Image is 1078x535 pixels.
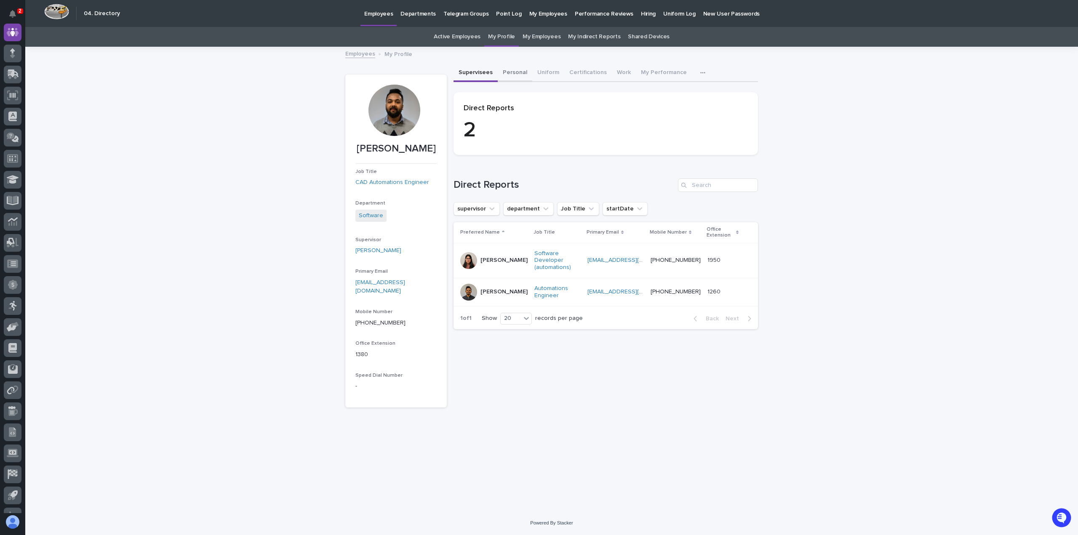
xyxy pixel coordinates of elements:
button: Personal [498,64,532,82]
button: Certifications [564,64,612,82]
span: Office Extension [355,341,395,346]
div: We're offline, we will be back soon! [29,102,118,109]
span: Supervisor [355,237,381,242]
tr: [PERSON_NAME]Software Developer (automations) [EMAIL_ADDRESS][DOMAIN_NAME] [PHONE_NUMBER]19501950 [454,243,758,278]
p: 1950 [707,255,722,264]
input: Search [678,178,758,192]
a: Powered byPylon [59,155,102,162]
a: [PHONE_NUMBER] [651,257,701,263]
span: Back [701,316,719,322]
a: Software Developer (automations) [534,250,581,271]
button: startDate [603,202,648,216]
h2: 04. Directory [84,10,120,17]
div: 20 [501,314,521,323]
p: Job Title [534,228,555,237]
button: supervisor [454,202,500,216]
div: Notifications2 [11,10,21,24]
a: [EMAIL_ADDRESS][DOMAIN_NAME] [587,257,683,263]
a: Powered By Stacker [530,520,573,525]
p: - [355,382,437,391]
iframe: Open customer support [1051,507,1074,530]
p: 1 of 1 [454,308,478,329]
button: My Performance [636,64,692,82]
span: Pylon [84,156,102,162]
a: CAD Automations Engineer [355,178,429,187]
div: Start new chat [29,93,138,102]
p: records per page [535,315,583,322]
p: How can we help? [8,47,153,60]
a: [EMAIL_ADDRESS][DOMAIN_NAME] [355,279,405,294]
p: 2 [464,118,748,143]
button: Notifications [4,5,21,23]
span: Department [355,201,385,206]
a: My Indirect Reports [568,27,620,47]
p: Show [482,315,497,322]
a: [PERSON_NAME] [355,246,401,255]
a: 📖Help Docs [5,132,49,147]
button: Supervisees [454,64,498,82]
img: Workspace Logo [44,4,69,19]
a: [EMAIL_ADDRESS][DOMAIN_NAME] [587,289,683,295]
a: Employees [345,48,375,58]
button: Next [722,315,758,322]
button: Work [612,64,636,82]
button: Start new chat [143,96,153,106]
a: [PHONE_NUMBER] [355,320,406,326]
a: Automations Engineer [534,285,581,299]
p: Office Extension [707,225,734,240]
button: department [503,202,554,216]
img: Stacker [8,8,25,25]
div: 📖 [8,136,15,143]
a: Software [359,211,383,220]
a: My Employees [523,27,560,47]
button: users-avatar [4,513,21,531]
p: 1380 [355,350,437,359]
a: My Profile [488,27,515,47]
tr: [PERSON_NAME]Automations Engineer [EMAIL_ADDRESS][DOMAIN_NAME] [PHONE_NUMBER]12601260 [454,278,758,306]
h1: Direct Reports [454,179,675,191]
a: Shared Devices [628,27,670,47]
p: [PERSON_NAME] [480,257,528,264]
p: 2 [19,8,21,14]
span: Mobile Number [355,309,392,314]
p: Welcome 👋 [8,33,153,47]
p: My Profile [384,49,412,58]
a: Active Employees [434,27,480,47]
span: Primary Email [355,269,388,274]
p: Preferred Name [460,228,500,237]
img: 1736555164131-43832dd5-751b-4058-ba23-39d91318e5a0 [8,93,24,109]
button: Back [687,315,722,322]
span: Next [726,316,744,322]
a: [PHONE_NUMBER] [651,289,701,295]
button: Uniform [532,64,564,82]
p: [PERSON_NAME] [355,143,437,155]
button: Job Title [557,202,599,216]
span: Speed Dial Number [355,373,403,378]
span: Help Docs [17,135,46,144]
p: 1260 [707,287,722,295]
input: Clear [22,67,139,76]
p: Mobile Number [650,228,687,237]
p: [PERSON_NAME] [480,288,528,295]
span: Job Title [355,169,377,174]
p: Primary Email [587,228,619,237]
p: Direct Reports [464,104,748,113]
